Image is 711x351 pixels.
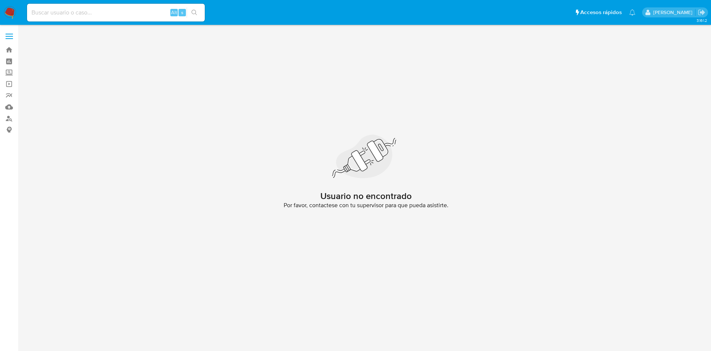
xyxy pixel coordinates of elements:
[320,191,412,202] h2: Usuario no encontrado
[27,8,205,17] input: Buscar usuario o caso...
[580,9,622,16] span: Accesos rápidos
[653,9,695,16] p: fernando.ftapiamartinez@mercadolibre.com.mx
[171,9,177,16] span: Alt
[181,9,183,16] span: s
[698,9,705,16] a: Salir
[629,9,635,16] a: Notificaciones
[187,7,202,18] button: search-icon
[284,202,448,209] span: Por favor, contactese con tu supervisor para que pueda asistirte.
